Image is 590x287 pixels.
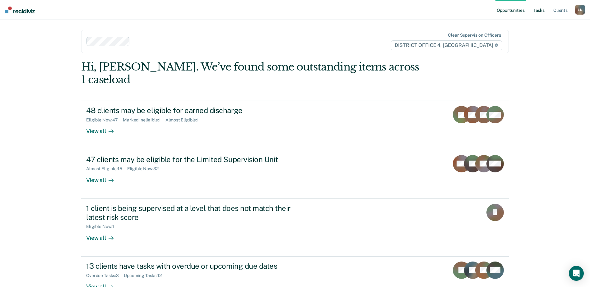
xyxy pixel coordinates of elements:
img: Recidiviz [5,7,35,13]
div: Eligible Now : 1 [86,224,119,229]
button: LD [575,5,585,15]
a: 1 client is being supervised at a level that does not match their latest risk scoreEligible Now:1... [81,199,509,257]
div: Clear supervision officers [448,33,501,38]
div: Eligible Now : 47 [86,117,123,123]
div: 13 clients have tasks with overdue or upcoming due dates [86,262,304,271]
div: Almost Eligible : 15 [86,166,127,171]
div: Open Intercom Messenger [569,266,584,281]
div: Marked Ineligible : 1 [123,117,165,123]
div: 47 clients may be eligible for the Limited Supervision Unit [86,155,304,164]
div: L D [575,5,585,15]
div: View all [86,123,121,135]
div: 48 clients may be eligible for earned discharge [86,106,304,115]
div: View all [86,171,121,184]
div: View all [86,229,121,241]
div: Eligible Now : 32 [127,166,164,171]
div: Upcoming Tasks : 12 [124,273,167,278]
div: Overdue Tasks : 3 [86,273,124,278]
div: Hi, [PERSON_NAME]. We’ve found some outstanding items across 1 caseload [81,61,423,86]
div: 1 client is being supervised at a level that does not match their latest risk score [86,204,304,222]
a: 47 clients may be eligible for the Limited Supervision UnitAlmost Eligible:15Eligible Now:32View all [81,150,509,199]
div: Almost Eligible : 1 [165,117,204,123]
span: DISTRICT OFFICE 4, [GEOGRAPHIC_DATA] [391,40,502,50]
a: 48 clients may be eligible for earned dischargeEligible Now:47Marked Ineligible:1Almost Eligible:... [81,101,509,150]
